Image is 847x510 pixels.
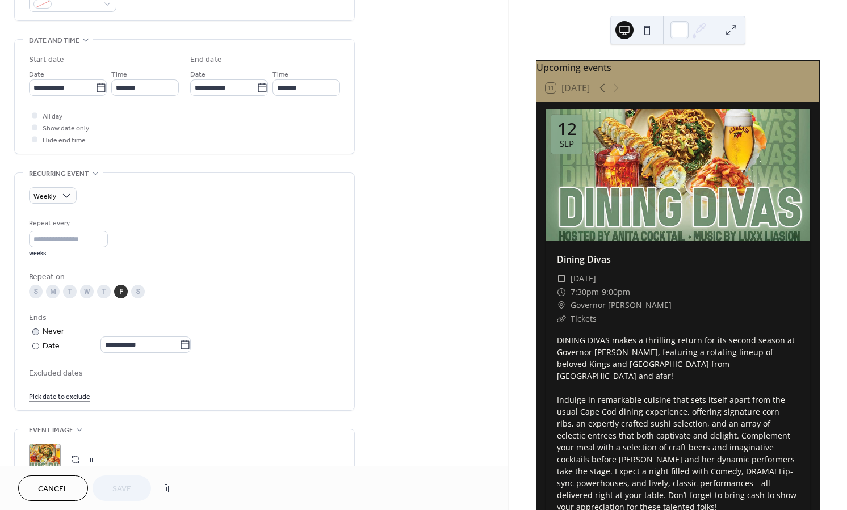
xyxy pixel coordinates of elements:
div: Date [43,340,191,353]
div: ; [29,444,61,475]
div: 12 [557,120,577,137]
span: Hide end time [43,134,86,146]
span: [DATE] [571,272,596,285]
a: Dining Divas [557,253,611,265]
span: Weekly [33,190,56,203]
span: Governor [PERSON_NAME] [571,298,672,312]
span: Time [111,69,127,81]
button: Cancel [18,475,88,501]
span: 9:00pm [602,285,630,299]
span: Time [272,69,288,81]
div: Start date [29,54,64,66]
div: Repeat every [29,217,106,229]
span: - [599,285,602,299]
div: ​ [557,272,566,285]
span: Excluded dates [29,368,340,380]
div: Repeat on [29,271,338,283]
div: S [29,285,43,298]
div: Sep [560,140,574,148]
div: weeks [29,250,108,258]
div: End date [190,54,222,66]
span: Event image [29,424,73,436]
div: T [63,285,77,298]
div: ​ [557,298,566,312]
span: Show date only [43,123,89,134]
div: ​ [557,312,566,326]
a: Tickets [571,313,597,324]
span: Date [190,69,206,81]
span: Date [29,69,44,81]
div: Never [43,326,65,338]
span: Recurring event [29,168,89,180]
span: Pick date to exclude [29,391,90,403]
span: Cancel [38,483,68,495]
div: T [97,285,111,298]
span: 7:30pm [571,285,599,299]
span: Date and time [29,35,79,47]
div: F [114,285,128,298]
span: All day [43,111,62,123]
div: ​ [557,285,566,299]
div: W [80,285,94,298]
div: M [46,285,60,298]
div: S [131,285,145,298]
div: Upcoming events [536,61,819,74]
div: Ends [29,312,338,324]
